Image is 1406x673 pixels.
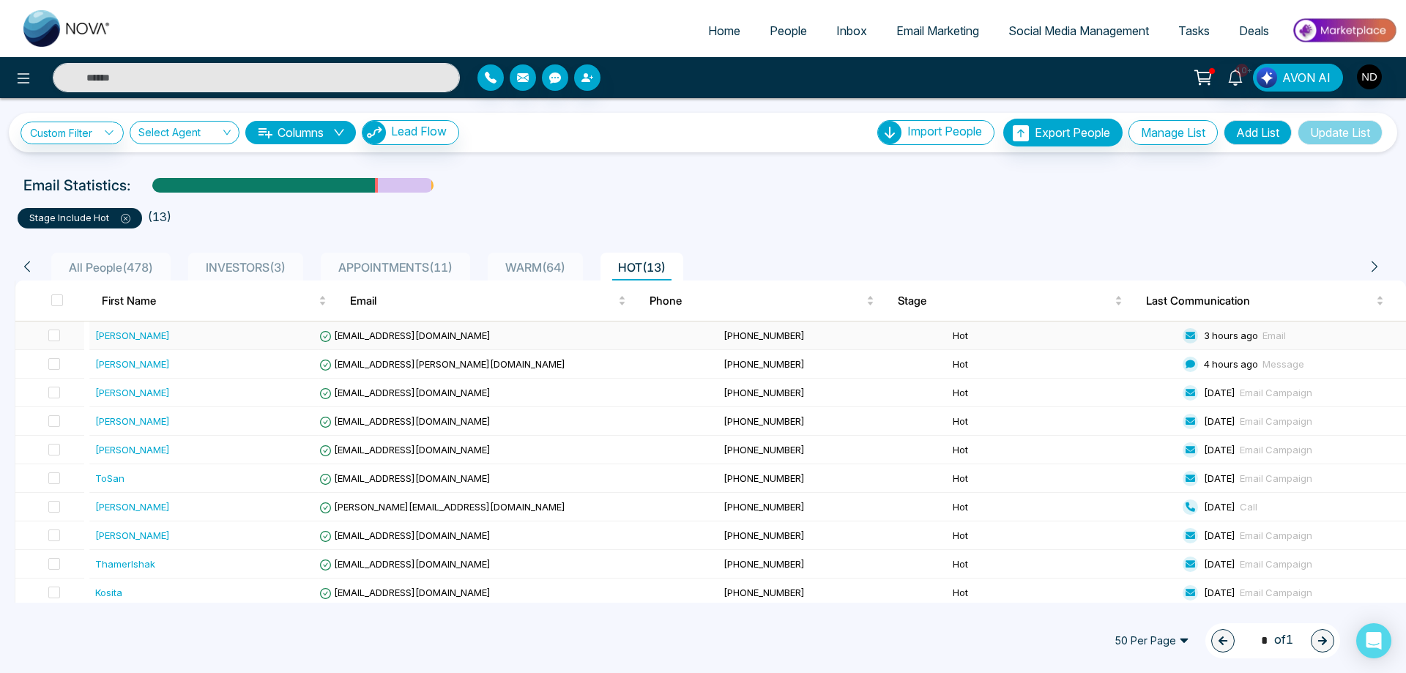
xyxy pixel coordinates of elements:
span: [EMAIL_ADDRESS][DOMAIN_NAME] [319,587,491,598]
td: Hot [947,550,1176,579]
button: Export People [1003,119,1123,146]
span: [EMAIL_ADDRESS][DOMAIN_NAME] [319,444,491,456]
span: 4 hours ago [1204,358,1258,370]
span: [EMAIL_ADDRESS][DOMAIN_NAME] [319,529,491,541]
a: People [755,17,822,45]
img: Lead Flow [362,121,386,144]
span: [DATE] [1204,587,1235,598]
span: First Name [102,292,316,310]
a: Tasks [1164,17,1224,45]
td: Hot [947,436,1176,464]
span: Inbox [836,23,867,38]
a: Deals [1224,17,1284,45]
span: 10+ [1235,64,1249,77]
span: [PHONE_NUMBER] [724,558,805,570]
img: Market-place.gif [1291,14,1397,47]
span: [PERSON_NAME][EMAIL_ADDRESS][DOMAIN_NAME] [319,501,565,513]
td: Hot [947,464,1176,493]
span: Deals [1239,23,1269,38]
button: Columnsdown [245,121,356,144]
button: Add List [1224,120,1292,145]
td: Hot [947,321,1176,350]
span: [DATE] [1204,501,1235,513]
a: Custom Filter [21,122,124,144]
div: Open Intercom Messenger [1356,623,1391,658]
th: Phone [638,280,886,321]
span: [PHONE_NUMBER] [724,387,805,398]
span: Email [1262,330,1286,341]
button: Lead Flow [362,120,459,145]
div: [PERSON_NAME] [95,499,170,514]
span: Import People [907,124,982,138]
span: Last Communication [1146,292,1373,310]
span: Social Media Management [1008,23,1149,38]
div: [PERSON_NAME] [95,357,170,371]
th: First Name [90,280,338,321]
span: Email Marketing [896,23,979,38]
span: [EMAIL_ADDRESS][DOMAIN_NAME] [319,415,491,427]
a: Home [693,17,755,45]
a: Lead FlowLead Flow [356,120,459,145]
span: [PHONE_NUMBER] [724,358,805,370]
a: 10+ [1218,64,1253,89]
span: Email Campaign [1240,558,1312,570]
span: [DATE] [1204,472,1235,484]
button: Manage List [1128,120,1218,145]
div: Kosita [95,585,122,600]
span: Email Campaign [1240,472,1312,484]
td: Hot [947,407,1176,436]
span: WARM ( 64 ) [499,260,571,275]
span: Export People [1035,125,1110,140]
span: [DATE] [1204,558,1235,570]
span: AVON AI [1282,69,1331,86]
span: 3 hours ago [1204,330,1258,341]
td: Hot [947,579,1176,607]
span: [DATE] [1204,415,1235,427]
div: ToSan [95,471,124,486]
span: [PHONE_NUMBER] [724,501,805,513]
span: HOT ( 13 ) [612,260,672,275]
span: Email Campaign [1240,529,1312,541]
p: stage include Hot [29,211,130,226]
div: [PERSON_NAME] [95,442,170,457]
td: Hot [947,521,1176,550]
span: Email Campaign [1240,387,1312,398]
span: [PHONE_NUMBER] [724,587,805,598]
span: [DATE] [1204,444,1235,456]
span: Phone [650,292,863,310]
span: [PHONE_NUMBER] [724,330,805,341]
button: AVON AI [1253,64,1343,92]
span: Email Campaign [1240,587,1312,598]
span: of 1 [1252,631,1293,650]
span: [EMAIL_ADDRESS][DOMAIN_NAME] [319,387,491,398]
span: INVESTORS ( 3 ) [200,260,291,275]
span: [PHONE_NUMBER] [724,529,805,541]
span: APPOINTMENTS ( 11 ) [332,260,458,275]
img: Nova CRM Logo [23,10,111,47]
span: Call [1240,501,1257,513]
p: Email Statistics: [23,174,130,196]
th: Email [338,280,638,321]
img: Lead Flow [1257,67,1277,88]
span: [DATE] [1204,529,1235,541]
span: [EMAIL_ADDRESS][DOMAIN_NAME] [319,330,491,341]
span: 50 Per Page [1104,629,1199,652]
div: ThamerIshak [95,557,155,571]
span: [EMAIL_ADDRESS][PERSON_NAME][DOMAIN_NAME] [319,358,565,370]
span: All People ( 478 ) [63,260,159,275]
a: Social Media Management [994,17,1164,45]
td: Hot [947,379,1176,407]
th: Last Communication [1134,280,1406,321]
span: Email Campaign [1240,444,1312,456]
span: Message [1262,358,1304,370]
div: [PERSON_NAME] [95,414,170,428]
span: People [770,23,807,38]
div: [PERSON_NAME] [95,328,170,343]
span: [EMAIL_ADDRESS][DOMAIN_NAME] [319,472,491,484]
span: [DATE] [1204,387,1235,398]
span: Lead Flow [391,124,447,138]
span: [PHONE_NUMBER] [724,444,805,456]
span: [EMAIL_ADDRESS][DOMAIN_NAME] [319,558,491,570]
span: Tasks [1178,23,1210,38]
span: Home [708,23,740,38]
